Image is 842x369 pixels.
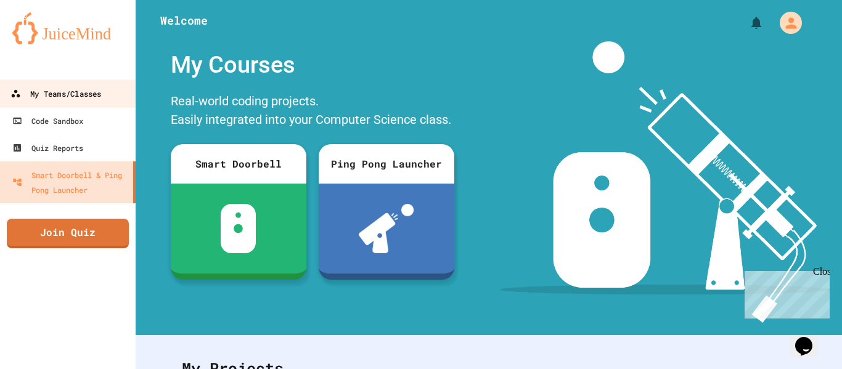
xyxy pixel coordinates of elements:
div: Chat with us now!Close [5,5,85,78]
div: Quiz Reports [12,140,83,155]
img: banner-image-my-projects.png [500,41,830,323]
img: logo-orange.svg [12,12,123,44]
div: Smart Doorbell [171,144,306,184]
a: Join Quiz [7,219,129,248]
div: My Account [767,9,805,37]
div: Code Sandbox [12,113,83,128]
div: Real-world coding projects. Easily integrated into your Computer Science class. [165,89,460,135]
div: Smart Doorbell & Ping Pong Launcher [12,168,128,197]
div: My Notifications [726,12,767,33]
div: My Teams/Classes [10,86,101,102]
div: Ping Pong Launcher [319,144,454,184]
iframe: chat widget [740,266,830,318]
div: My Courses [165,41,460,89]
iframe: chat widget [790,320,830,357]
img: sdb-white.svg [221,204,256,253]
img: ppl-with-ball.png [359,204,414,253]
